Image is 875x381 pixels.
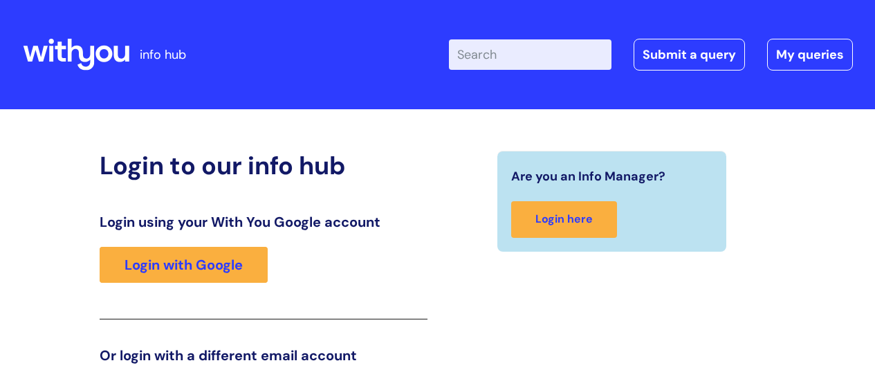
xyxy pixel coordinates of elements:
[511,165,665,187] span: Are you an Info Manager?
[449,39,611,70] input: Search
[100,247,268,283] a: Login with Google
[100,151,427,180] h2: Login to our info hub
[511,201,617,238] a: Login here
[767,39,853,71] a: My queries
[100,347,427,364] h3: Or login with a different email account
[634,39,745,71] a: Submit a query
[100,214,427,230] h3: Login using your With You Google account
[140,44,186,66] p: info hub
